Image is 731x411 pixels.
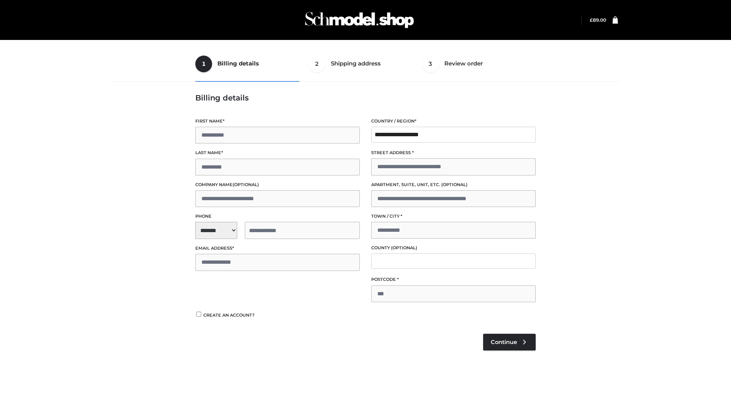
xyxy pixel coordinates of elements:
[371,276,536,283] label: Postcode
[371,181,536,188] label: Apartment, suite, unit, etc.
[195,213,360,220] label: Phone
[590,17,606,23] a: £89.00
[203,312,255,318] span: Create an account?
[195,245,360,252] label: Email address
[233,182,259,187] span: (optional)
[195,312,202,317] input: Create an account?
[483,334,536,350] a: Continue
[371,244,536,252] label: County
[195,149,360,156] label: Last name
[195,93,536,102] h3: Billing details
[441,182,468,187] span: (optional)
[371,149,536,156] label: Street address
[391,245,417,250] span: (optional)
[491,339,517,346] span: Continue
[195,181,360,188] label: Company name
[195,118,360,125] label: First name
[590,17,593,23] span: £
[302,5,417,35] img: Schmodel Admin 964
[371,213,536,220] label: Town / City
[590,17,606,23] bdi: 89.00
[371,118,536,125] label: Country / Region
